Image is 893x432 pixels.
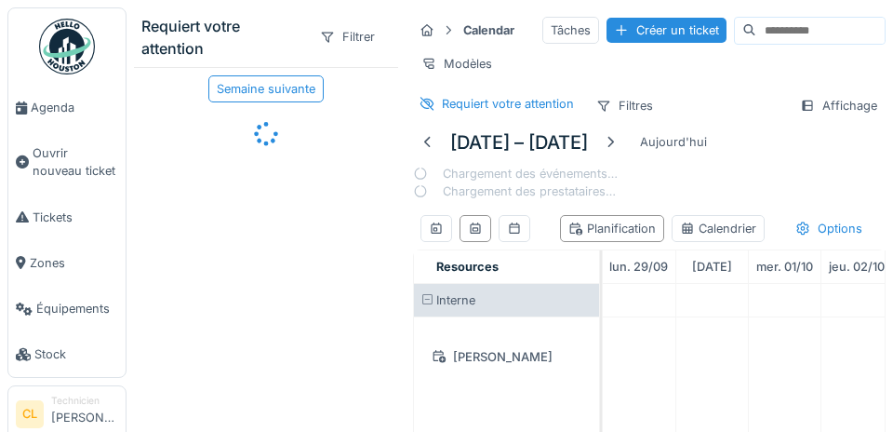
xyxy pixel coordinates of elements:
[36,300,118,317] span: Équipements
[633,129,714,155] div: Aujourd'hui
[450,131,588,154] h5: [DATE] – [DATE]
[605,254,673,279] a: 29 septembre 2025
[568,220,656,237] div: Planification
[752,254,818,279] a: 1 octobre 2025
[312,23,383,50] div: Filtrer
[425,345,588,369] div: [PERSON_NAME]
[8,130,126,194] a: Ouvrir nouveau ticket
[436,260,499,274] span: Resources
[606,18,726,43] div: Créer un ticket
[413,50,500,77] div: Modèles
[51,394,118,408] div: Technicien
[787,215,871,242] div: Options
[413,165,618,182] div: Chargement des événements…
[16,400,44,428] li: CL
[680,220,756,237] div: Calendrier
[33,144,118,180] span: Ouvrir nouveau ticket
[30,254,118,272] span: Zones
[8,240,126,286] a: Zones
[456,21,522,39] strong: Calendar
[824,254,889,279] a: 2 octobre 2025
[442,95,574,113] div: Requiert votre attention
[436,293,475,307] span: Interne
[687,254,737,279] a: 30 septembre 2025
[141,15,304,60] div: Requiert votre attention
[8,85,126,130] a: Agenda
[33,209,118,226] span: Tickets
[792,92,886,119] div: Affichage
[8,331,126,377] a: Stock
[588,92,661,119] div: Filtres
[208,75,324,102] div: Semaine suivante
[413,182,618,200] div: Chargement des prestataires…
[8,286,126,331] a: Équipements
[8,195,126,240] a: Tickets
[542,17,599,44] div: Tâches
[31,99,118,116] span: Agenda
[34,345,118,363] span: Stock
[39,19,95,74] img: Badge_color-CXgf-gQk.svg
